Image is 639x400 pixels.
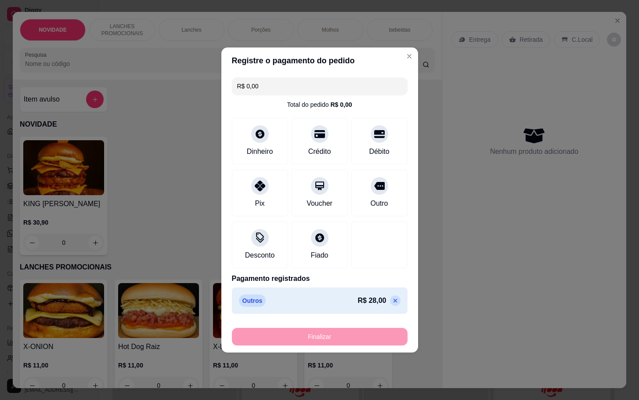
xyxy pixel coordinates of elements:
div: Total do pedido [287,100,352,109]
div: Débito [369,146,389,157]
div: Crédito [308,146,331,157]
div: Pix [255,198,264,209]
p: Pagamento registrados [232,273,408,284]
p: Outros [239,295,266,307]
div: Fiado [310,250,328,261]
button: Close [402,49,416,63]
div: Voucher [307,198,332,209]
header: Registre o pagamento do pedido [221,47,418,74]
input: Ex.: hambúrguer de cordeiro [237,77,402,95]
div: Dinheiro [247,146,273,157]
div: R$ 0,00 [330,100,352,109]
div: Desconto [245,250,275,261]
p: R$ 28,00 [358,295,386,306]
div: Outro [370,198,388,209]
